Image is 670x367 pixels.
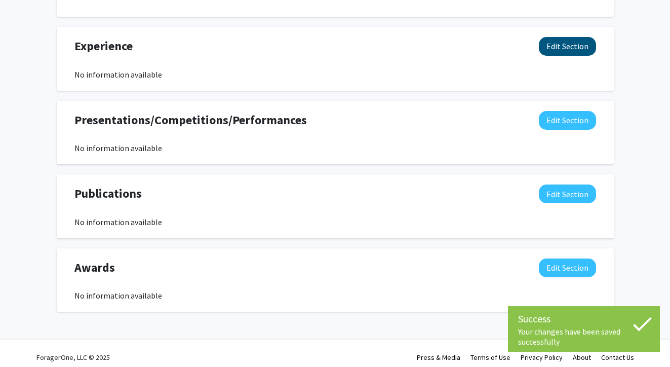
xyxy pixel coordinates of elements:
div: No information available [74,142,596,154]
a: About [573,353,591,362]
div: No information available [74,289,596,302]
a: Press & Media [417,353,460,362]
iframe: Chat [8,321,43,359]
div: Success [518,311,650,326]
span: Presentations/Competitions/Performances [74,111,307,129]
button: Edit Publications [539,185,596,203]
a: Privacy Policy [521,353,563,362]
a: Contact Us [601,353,634,362]
a: Terms of Use [470,353,510,362]
button: Edit Presentations/Competitions/Performances [539,111,596,130]
span: Experience [74,37,133,55]
div: No information available [74,216,596,228]
span: Publications [74,185,142,203]
div: Your changes have been saved successfully [518,326,650,347]
button: Edit Awards [539,259,596,277]
div: No information available [74,68,596,81]
button: Edit Experience [539,37,596,56]
span: Awards [74,259,115,277]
